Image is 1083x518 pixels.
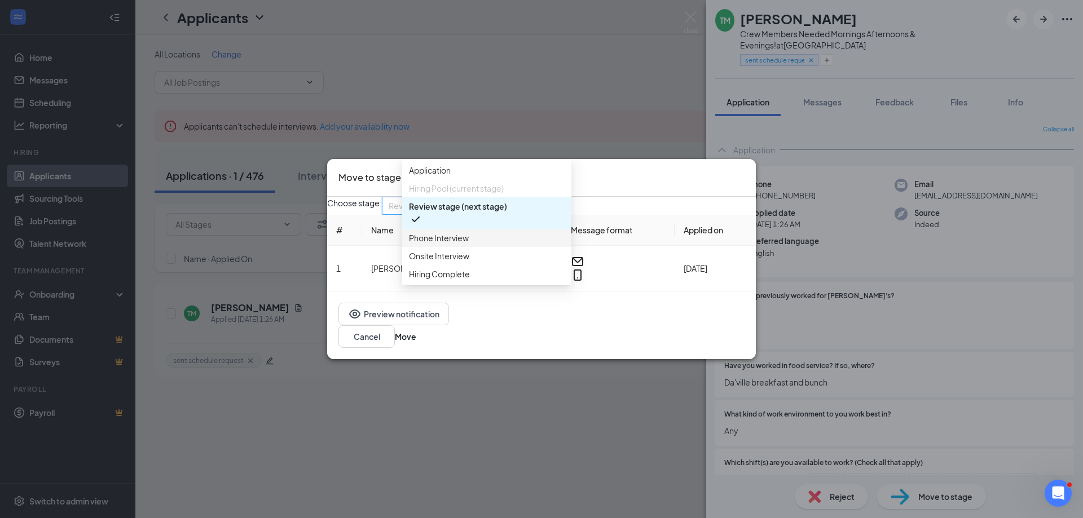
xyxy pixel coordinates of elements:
svg: Email [571,255,584,268]
th: Message format [562,215,675,246]
h3: Move to stage [338,170,401,185]
span: Phone Interview [409,232,469,244]
span: Review stage (next stage) [409,200,507,212]
th: Applied on [675,215,756,246]
td: [PERSON_NAME] [362,246,478,291]
span: Review stage (next stage) [389,197,483,214]
button: Move [395,330,416,343]
span: Choose stage: [327,197,382,215]
svg: MobileSms [571,268,584,282]
span: Hiring Complete [409,268,470,280]
span: Hiring Pool (current stage) [409,182,504,194]
th: # [327,215,362,246]
span: Application [409,164,451,176]
span: Onsite Interview [409,250,469,262]
th: Name [362,215,478,246]
span: 1 [336,263,341,273]
button: Cancel [338,325,395,348]
iframe: Intercom live chat [1045,480,1072,507]
button: EyePreview notification [338,303,449,325]
td: [DATE] [675,246,756,291]
svg: Checkmark [409,212,422,226]
svg: Eye [348,307,362,321]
